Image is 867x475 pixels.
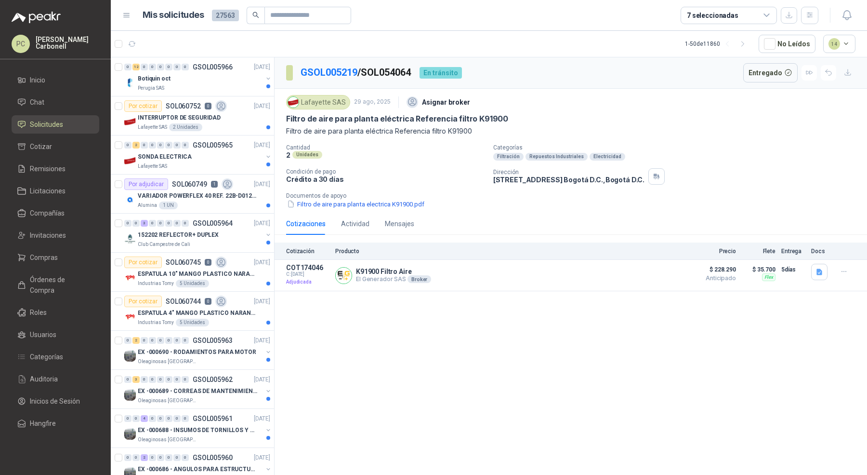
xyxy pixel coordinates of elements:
[138,241,190,248] p: Club Campestre de Cali
[301,67,357,78] a: GSOL005219
[165,454,172,461] div: 0
[149,64,156,70] div: 0
[286,277,329,287] p: Adjudicada
[124,100,162,112] div: Por cotizar
[407,275,431,283] div: Broker
[124,337,131,344] div: 0
[286,144,486,151] p: Cantidad
[762,273,775,281] div: Flex
[12,303,99,322] a: Roles
[165,142,172,149] div: 0
[193,376,233,383] p: GSOL005962
[124,217,272,248] a: 0 0 3 0 0 0 0 0 GSOL005964[DATE] Company Logo152202 REFLECTOR+ DUPLEXClub Campestre de Cali
[493,144,863,151] p: Categorías
[138,163,167,170] p: Lafayette SAS
[124,194,136,205] img: Company Logo
[385,218,414,229] div: Mensajes
[193,142,233,149] p: GSOL005965
[138,123,167,131] p: Lafayette SAS
[30,418,56,429] span: Hangfire
[157,64,164,70] div: 0
[254,180,270,189] p: [DATE]
[193,454,233,461] p: GSOL005960
[30,230,66,241] span: Invitaciones
[493,169,644,176] p: Dirección
[138,152,192,162] p: SONDA ELECTRICA
[12,271,99,299] a: Órdenes de Compra
[138,280,174,287] p: Industrias Tomy
[12,93,99,111] a: Chat
[286,199,425,209] button: Filtro de aire para planta electrica K91900.pdf
[30,396,80,407] span: Inicios de Sesión
[288,97,299,108] img: Company Logo
[12,115,99,134] a: Solicitudes
[138,309,258,318] p: ESPATULA 4" MANGO PLASTICO NARANJA MARCA TRUPPER
[124,389,136,401] img: Company Logo
[124,220,131,227] div: 0
[173,376,181,383] div: 0
[12,12,61,23] img: Logo peakr
[12,370,99,388] a: Auditoria
[159,202,178,209] div: 1 UN
[193,64,233,70] p: GSOL005966
[157,220,164,227] div: 0
[124,155,136,166] img: Company Logo
[132,454,140,461] div: 0
[286,192,863,199] p: Documentos de apoyo
[165,415,172,422] div: 0
[12,326,99,344] a: Usuarios
[132,337,140,344] div: 2
[124,428,136,440] img: Company Logo
[124,257,162,268] div: Por cotizar
[205,298,211,305] p: 0
[138,426,258,435] p: EX -000688 - INSUMOS DE TORNILLOS Y TUERCAS
[182,415,189,422] div: 0
[781,264,805,275] p: 5 días
[193,220,233,227] p: GSOL005964
[254,102,270,111] p: [DATE]
[12,414,99,433] a: Hangfire
[193,337,233,344] p: GSOL005963
[254,414,270,423] p: [DATE]
[12,226,99,244] a: Invitaciones
[165,337,172,344] div: 0
[743,63,798,82] button: Entregado
[742,248,775,255] p: Flete
[356,275,431,283] p: El Generador SAS
[138,319,174,326] p: Industrias Tomy
[157,415,164,422] div: 0
[30,75,45,85] span: Inicio
[138,436,198,444] p: Oleaginosas [GEOGRAPHIC_DATA][PERSON_NAME]
[124,376,131,383] div: 0
[173,142,181,149] div: 0
[493,176,644,184] p: [STREET_ADDRESS] Bogotá D.C. , Bogotá D.C.
[823,35,856,53] button: 14
[166,298,201,305] p: SOL060744
[12,160,99,178] a: Remisiones
[286,151,290,159] p: 2
[124,296,162,307] div: Por cotizar
[742,264,775,275] p: $ 35.700
[493,153,524,161] div: Filtración
[30,274,90,296] span: Órdenes de Compra
[759,35,815,53] button: No Leídos
[157,337,164,344] div: 0
[173,415,181,422] div: 0
[688,275,736,281] span: Anticipado
[132,142,140,149] div: 2
[254,258,270,267] p: [DATE]
[286,175,486,183] p: Crédito a 30 días
[124,374,272,405] a: 0 3 0 0 0 0 0 0 GSOL005962[DATE] Company LogoEX -000689 - CORREAS DE MANTENIMIENTOOleaginosas [GE...
[254,297,270,306] p: [DATE]
[335,248,682,255] p: Producto
[165,376,172,383] div: 0
[12,137,99,156] a: Cotizar
[254,453,270,462] p: [DATE]
[212,10,239,21] span: 27563
[172,181,207,188] p: SOL060749
[124,350,136,362] img: Company Logo
[254,219,270,228] p: [DATE]
[173,220,181,227] div: 0
[157,376,164,383] div: 0
[182,142,189,149] div: 0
